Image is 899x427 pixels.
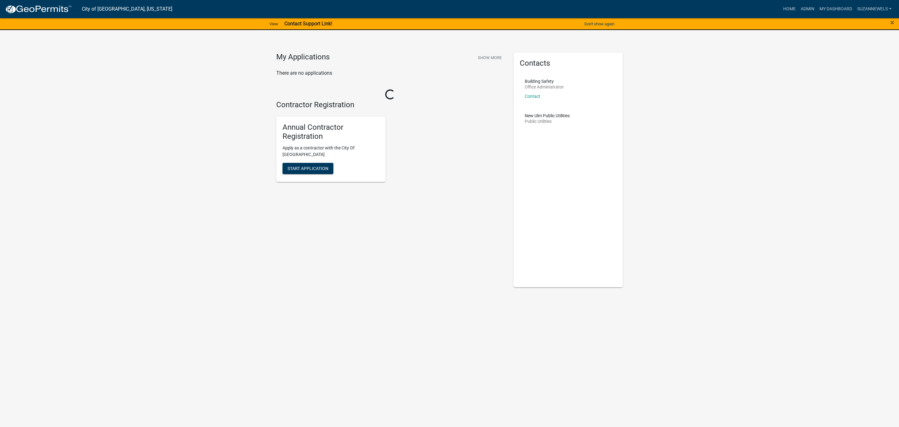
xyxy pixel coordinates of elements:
h4: Contractor Registration [276,100,504,109]
a: My Dashboard [817,3,855,15]
a: City of [GEOGRAPHIC_DATA], [US_STATE] [82,4,172,14]
a: SuzanneWels [855,3,894,15]
h5: Contacts [520,59,617,68]
p: Apply as a contractor with the City Of [GEOGRAPHIC_DATA] [282,145,379,158]
button: Don't show again [582,19,617,29]
button: Close [890,19,894,26]
p: There are no applications [276,69,504,77]
p: Public Utilities [525,119,570,123]
a: Contact [525,94,540,99]
p: Office Administrator [525,85,564,89]
h4: My Applications [276,53,330,62]
a: Home [781,3,798,15]
a: Admin [798,3,817,15]
a: View [267,19,281,29]
span: Start Application [287,166,328,171]
button: Start Application [282,163,333,174]
strong: Contact Support Link! [284,21,332,27]
h5: Annual Contractor Registration [282,123,379,141]
button: Show More [475,53,504,63]
p: New Ulm Public Utilities [525,113,570,118]
p: Building Safety [525,79,564,83]
span: × [890,18,894,27]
